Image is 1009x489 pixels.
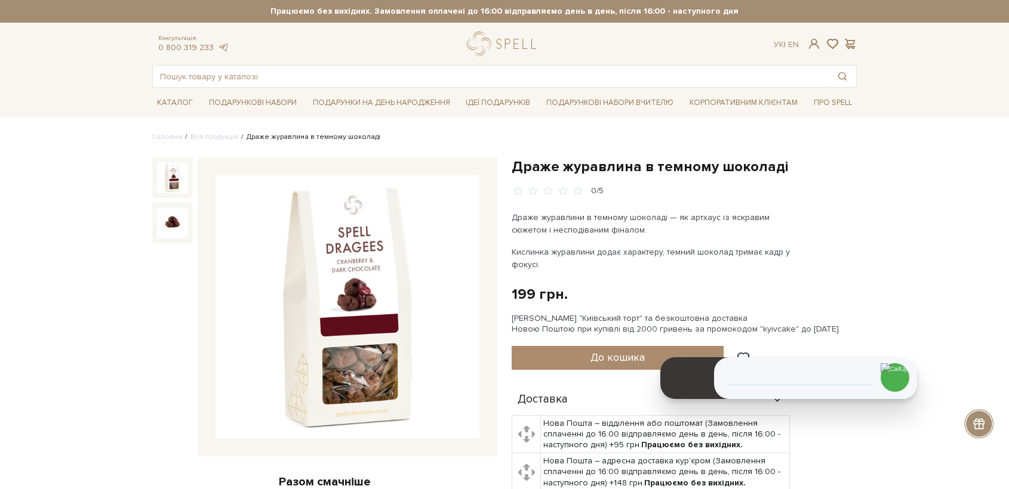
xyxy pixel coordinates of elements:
a: Подарункові набори Вчителю [542,92,678,113]
img: Драже журавлина в темному шоколаді [216,175,479,439]
a: Про Spell [809,94,857,112]
a: Подарункові набори [204,94,302,112]
a: logo [467,32,542,56]
a: Головна [152,132,182,141]
span: До кошика [590,351,645,364]
p: Кислинка журавлини додає характеру, темний шоколад тримає кадр у фокусі. [512,246,792,271]
button: До кошика [512,346,724,370]
h1: Драже журавлина в темному шоколаді [512,157,857,176]
strong: Працюємо без вихідних. Замовлення оплачені до 16:00 відправляємо день в день, після 16:00 - насту... [152,6,857,17]
button: Пошук товару у каталозі [829,66,856,87]
div: 199 грн. [512,285,568,304]
b: Працюємо без вихідних. [641,440,743,450]
div: [PERSON_NAME] "Київський торт" та безкоштовна доставка Новою Поштою при купівлі від 2000 гривень ... [512,313,857,335]
input: Пошук товару у каталозі [153,66,829,87]
img: Драже журавлина в темному шоколаді [157,162,188,193]
a: Ідеї подарунків [461,94,535,112]
b: Працюємо без вихідних. [644,478,746,488]
img: Драже журавлина в темному шоколаді [157,208,188,239]
a: Подарунки на День народження [308,94,455,112]
span: | [784,39,786,49]
span: Консультація: [158,35,229,42]
li: Драже журавлина в темному шоколаді [238,132,380,143]
td: Нова Пошта – відділення або поштомат (Замовлення сплаченні до 16:00 відправляємо день в день, піс... [541,415,790,453]
div: 0/5 [591,185,604,197]
div: Ук [774,39,799,50]
a: Каталог [152,94,198,112]
a: 0 800 319 233 [158,42,214,52]
a: En [788,39,799,49]
p: Драже журавлини в темному шоколаді — як артхаус із яскравим сюжетом і несподіваним фіналом. [512,211,792,236]
span: Доставка [518,394,568,405]
a: telegram [217,42,229,52]
a: Корпоративним клієнтам [685,94,802,112]
a: Вся продукція [190,132,238,141]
